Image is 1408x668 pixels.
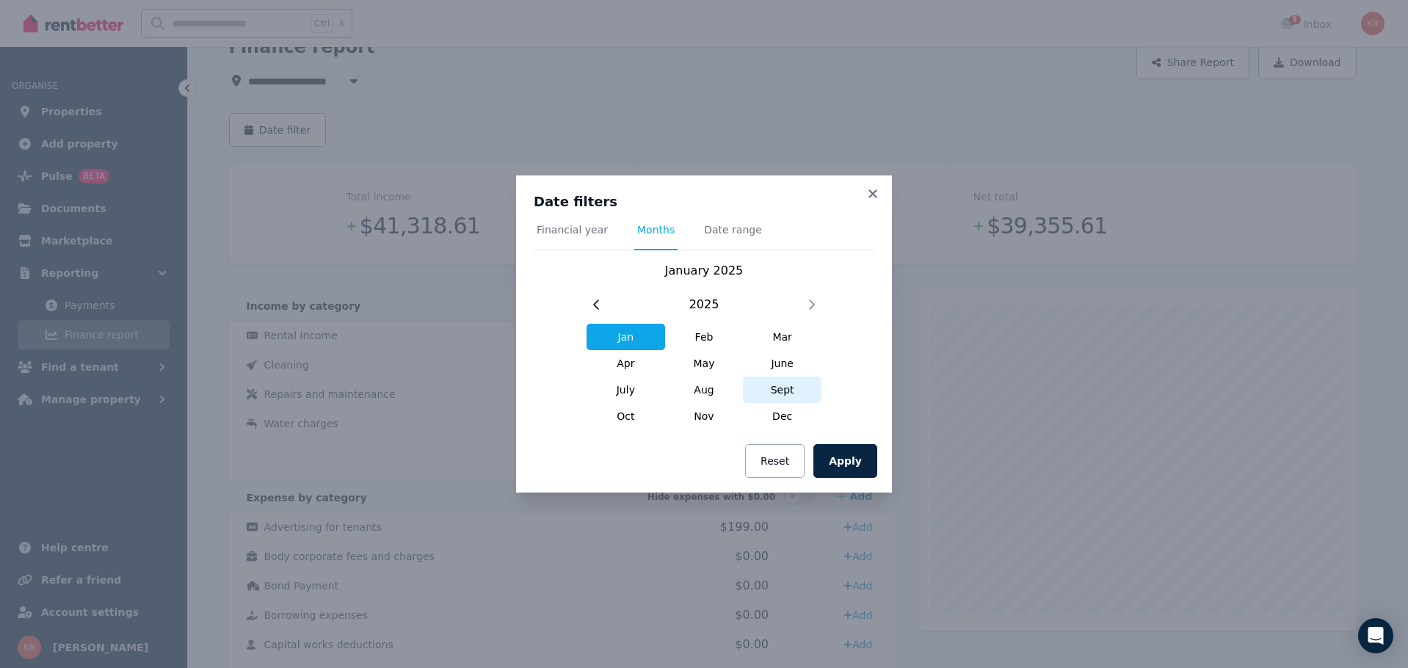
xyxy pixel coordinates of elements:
[637,222,675,237] span: Months
[689,296,719,313] span: 2025
[704,222,762,237] span: Date range
[1358,618,1393,653] div: Open Intercom Messenger
[665,403,744,429] span: Nov
[745,444,805,478] button: Reset
[587,403,665,429] span: Oct
[665,324,744,350] span: Feb
[534,193,874,211] h3: Date filters
[587,324,665,350] span: Jan
[587,350,665,377] span: Apr
[743,403,821,429] span: Dec
[534,222,874,250] nav: Tabs
[813,444,877,478] button: Apply
[665,377,744,403] span: Aug
[587,377,665,403] span: July
[743,350,821,377] span: June
[665,350,744,377] span: May
[665,264,743,277] span: January 2025
[743,377,821,403] span: Sept
[743,324,821,350] span: Mar
[537,222,608,237] span: Financial year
